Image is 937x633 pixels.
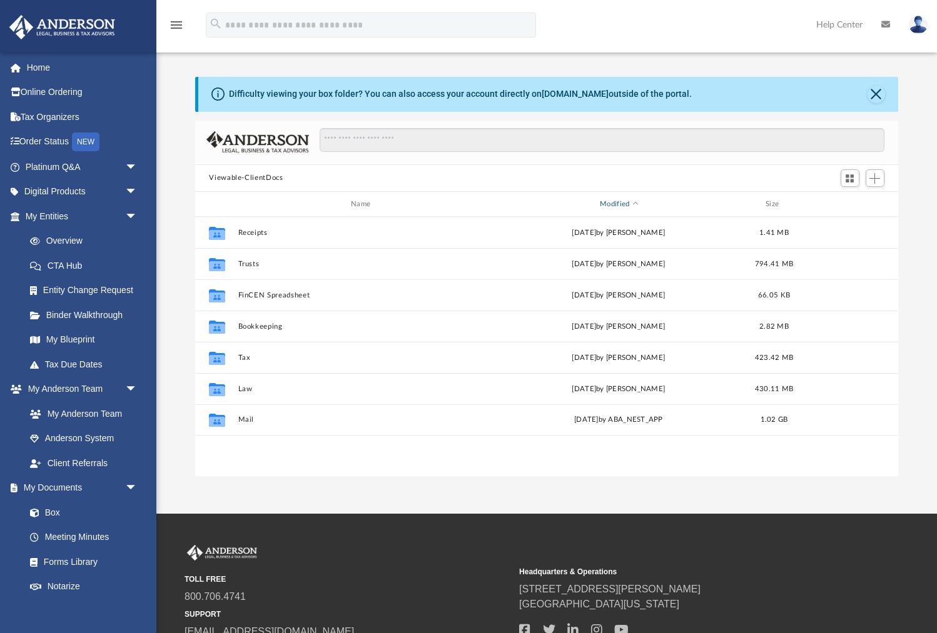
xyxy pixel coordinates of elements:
span: 1.02 GB [761,417,788,424]
a: Digital Productsarrow_drop_down [9,179,156,204]
a: Anderson System [18,426,150,451]
button: Trusts [238,260,489,268]
span: arrow_drop_down [125,476,150,501]
span: 66.05 KB [758,292,790,299]
div: id [805,199,893,210]
span: 423.42 MB [755,354,793,361]
button: Switch to Grid View [841,169,859,187]
span: 1.41 MB [759,229,789,236]
div: [DATE] by [PERSON_NAME] [494,384,744,395]
a: Meeting Minutes [18,525,150,550]
a: Entity Change Request [18,278,156,303]
a: [DOMAIN_NAME] [542,89,609,99]
span: arrow_drop_down [125,154,150,180]
a: [GEOGRAPHIC_DATA][US_STATE] [519,599,679,609]
div: id [201,199,232,210]
img: Anderson Advisors Platinum Portal [6,15,119,39]
small: TOLL FREE [185,574,510,585]
a: Tax Organizers [9,104,156,129]
a: My Anderson Team [18,401,144,426]
a: Binder Walkthrough [18,302,156,327]
div: Name [238,199,488,210]
button: Mail [238,416,489,424]
img: User Pic [909,16,928,34]
div: [DATE] by [PERSON_NAME] [494,321,744,332]
span: 794.41 MB [755,261,793,267]
a: My Documentsarrow_drop_down [9,476,150,501]
a: My Blueprint [18,327,150,352]
a: Order StatusNEW [9,129,156,155]
img: Anderson Advisors Platinum Portal [185,545,260,561]
a: Home [9,55,156,80]
a: 800.706.4741 [185,591,246,602]
button: Viewable-ClientDocs [209,172,283,184]
div: [DATE] by [PERSON_NAME] [494,290,744,301]
div: grid [195,217,898,476]
button: FinCEN Spreadsheet [238,291,489,299]
div: [DATE] by [PERSON_NAME] [494,259,744,270]
div: Size [749,199,799,210]
a: Tax Due Dates [18,352,156,377]
i: search [209,17,223,31]
button: Receipts [238,229,489,237]
a: Forms Library [18,549,144,574]
div: Modified [494,199,744,210]
i: menu [169,17,184,32]
a: My Anderson Teamarrow_drop_down [9,377,150,402]
button: Law [238,385,489,393]
div: [DATE] by [PERSON_NAME] [494,227,744,239]
a: My Entitiesarrow_drop_down [9,204,156,229]
input: Search files and folders [320,128,884,152]
small: SUPPORT [185,609,510,620]
a: Platinum Q&Aarrow_drop_down [9,154,156,179]
button: Tax [238,354,489,362]
div: [DATE] by [PERSON_NAME] [494,352,744,364]
a: Online Ordering [9,80,156,105]
a: menu [169,24,184,32]
span: arrow_drop_down [125,204,150,229]
a: Notarize [18,574,150,599]
span: 2.82 MB [759,323,789,330]
button: Close [868,86,885,103]
a: Box [18,500,144,525]
button: Add [866,169,884,187]
a: CTA Hub [18,253,156,278]
span: [DATE] [575,417,599,424]
div: Difficulty viewing your box folder? You can also access your account directly on outside of the p... [229,87,692,101]
a: Overview [18,229,156,254]
a: [STREET_ADDRESS][PERSON_NAME] [519,584,701,594]
a: Client Referrals [18,451,150,476]
div: by ABA_NEST_APP [494,415,744,426]
small: Headquarters & Operations [519,566,845,577]
span: 430.11 MB [755,386,793,392]
span: arrow_drop_down [125,179,150,205]
div: NEW [72,132,99,151]
button: Bookkeeping [238,322,489,331]
span: arrow_drop_down [125,377,150,402]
